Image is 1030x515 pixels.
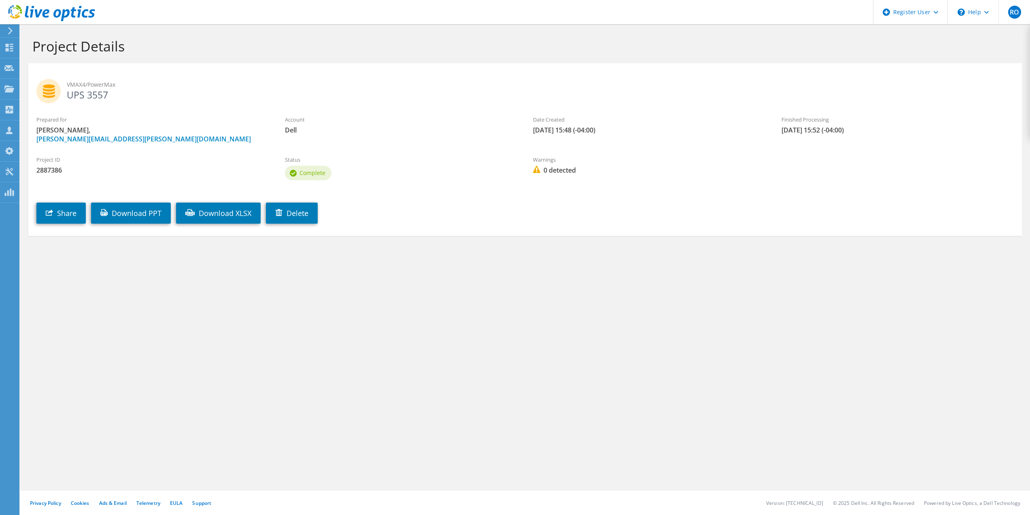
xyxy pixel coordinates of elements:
h2: UPS 3557 [36,79,1014,99]
svg: \n [958,9,965,16]
a: Delete [266,203,318,224]
li: Version: [TECHNICAL_ID] [766,500,823,506]
a: [PERSON_NAME][EMAIL_ADDRESS][PERSON_NAME][DOMAIN_NAME] [36,135,251,143]
label: Account [285,115,517,124]
h1: Project Details [32,38,1014,55]
li: Powered by Live Optics, a Dell Technology [924,500,1020,506]
a: Ads & Email [99,500,127,506]
label: Finished Processing [782,115,1014,124]
a: Download PPT [91,203,171,224]
a: Share [36,203,86,224]
span: RO [1008,6,1021,19]
a: EULA [170,500,183,506]
label: Date Created [533,115,765,124]
label: Project ID [36,156,269,164]
span: 2887386 [36,166,269,175]
span: Complete [299,169,325,177]
span: VMAX4/PowerMax [67,80,1014,89]
a: Privacy Policy [30,500,61,506]
span: Dell [285,126,517,135]
a: Download XLSX [176,203,261,224]
span: [DATE] 15:48 (-04:00) [533,126,765,135]
a: Support [192,500,211,506]
span: [DATE] 15:52 (-04:00) [782,126,1014,135]
span: [PERSON_NAME], [36,126,269,143]
label: Prepared for [36,115,269,124]
a: Cookies [71,500,89,506]
label: Status [285,156,517,164]
span: 0 detected [533,166,765,175]
label: Warnings [533,156,765,164]
a: Telemetry [136,500,160,506]
li: © 2025 Dell Inc. All Rights Reserved [833,500,914,506]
